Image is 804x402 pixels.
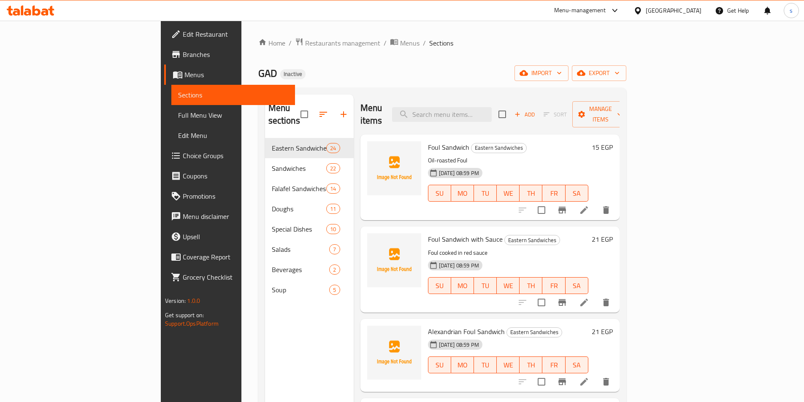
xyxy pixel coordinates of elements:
[390,38,420,49] a: Menus
[330,286,339,294] span: 5
[451,356,474,373] button: MO
[511,108,538,121] button: Add
[272,143,327,153] div: Eastern Sandwiches
[329,285,340,295] div: items
[265,199,354,219] div: Doughs11
[327,205,339,213] span: 11
[183,49,288,59] span: Branches
[272,204,327,214] span: Doughs
[329,244,340,254] div: items
[165,295,186,306] span: Version:
[183,211,288,221] span: Menu disclaimer
[183,272,288,282] span: Grocery Checklist
[542,356,565,373] button: FR
[367,141,421,195] img: Foul Sandwich
[432,280,448,292] span: SU
[500,187,516,200] span: WE
[471,143,526,153] span: Eastern Sandwiches
[184,70,288,80] span: Menus
[428,185,451,202] button: SU
[451,185,474,202] button: MO
[523,359,539,371] span: TH
[258,38,626,49] nav: breadcrumb
[579,68,620,78] span: export
[326,163,340,173] div: items
[579,297,589,308] a: Edit menu item
[566,185,588,202] button: SA
[171,125,295,146] a: Edit Menu
[497,185,520,202] button: WE
[493,105,511,123] span: Select section
[428,248,588,258] p: Foul cooked in red sauce
[171,105,295,125] a: Full Menu View
[164,186,295,206] a: Promotions
[265,158,354,178] div: Sandwiches22
[265,178,354,199] div: Falafel Sandwiches14
[326,183,340,194] div: items
[592,141,613,153] h6: 15 EGP
[272,224,327,234] div: Special Dishes
[330,246,339,254] span: 7
[164,227,295,247] a: Upsell
[451,277,474,294] button: MO
[272,183,327,194] span: Falafel Sandwiches
[423,38,426,48] li: /
[569,359,585,371] span: SA
[164,206,295,227] a: Menu disclaimer
[429,38,453,48] span: Sections
[265,239,354,259] div: Salads7
[572,65,626,81] button: export
[265,280,354,300] div: Soup5
[272,285,330,295] div: Soup
[428,325,505,338] span: Alexandrian Foul Sandwich
[432,187,448,200] span: SU
[265,219,354,239] div: Special Dishes10
[428,277,451,294] button: SU
[164,166,295,186] a: Coupons
[400,38,420,48] span: Menus
[542,277,565,294] button: FR
[455,187,471,200] span: MO
[520,185,542,202] button: TH
[183,232,288,242] span: Upsell
[455,280,471,292] span: MO
[477,359,493,371] span: TU
[646,6,701,15] div: [GEOGRAPHIC_DATA]
[579,377,589,387] a: Edit menu item
[579,205,589,215] a: Edit menu item
[513,110,536,119] span: Add
[505,235,560,245] span: Eastern Sandwiches
[477,280,493,292] span: TU
[521,68,562,78] span: import
[497,356,520,373] button: WE
[272,244,330,254] div: Salads
[572,101,629,127] button: Manage items
[500,359,516,371] span: WE
[500,280,516,292] span: WE
[295,38,380,49] a: Restaurants management
[514,65,568,81] button: import
[272,264,330,275] span: Beverages
[164,267,295,287] a: Grocery Checklist
[360,102,382,127] h2: Menu items
[523,280,539,292] span: TH
[497,277,520,294] button: WE
[265,138,354,158] div: Eastern Sandwiches24
[329,264,340,275] div: items
[272,163,327,173] div: Sandwiches
[313,104,333,124] span: Sort sections
[523,187,539,200] span: TH
[436,341,482,349] span: [DATE] 08:59 PM
[533,294,550,311] span: Select to update
[305,38,380,48] span: Restaurants management
[790,6,793,15] span: s
[520,356,542,373] button: TH
[178,110,288,120] span: Full Menu View
[552,200,572,220] button: Branch-specific-item
[164,24,295,44] a: Edit Restaurant
[506,327,562,337] div: Eastern Sandwiches
[546,187,562,200] span: FR
[183,29,288,39] span: Edit Restaurant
